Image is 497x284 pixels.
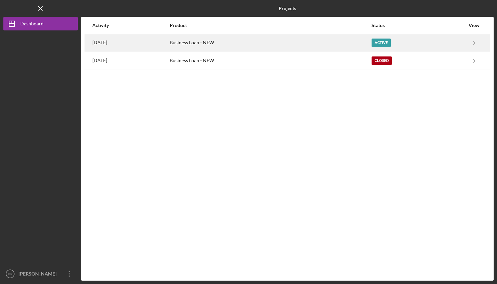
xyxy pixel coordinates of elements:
[170,23,371,28] div: Product
[372,56,392,65] div: Closed
[92,58,107,63] time: 2025-02-19 17:53
[279,6,296,11] b: Projects
[466,23,482,28] div: View
[372,39,391,47] div: Active
[372,23,465,28] div: Status
[170,52,371,69] div: Business Loan - NEW
[3,267,78,281] button: MK[PERSON_NAME]
[17,267,61,282] div: [PERSON_NAME]
[92,40,107,45] time: 2025-10-10 14:28
[20,17,44,32] div: Dashboard
[170,34,371,51] div: Business Loan - NEW
[8,272,13,276] text: MK
[3,17,78,30] button: Dashboard
[92,23,169,28] div: Activity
